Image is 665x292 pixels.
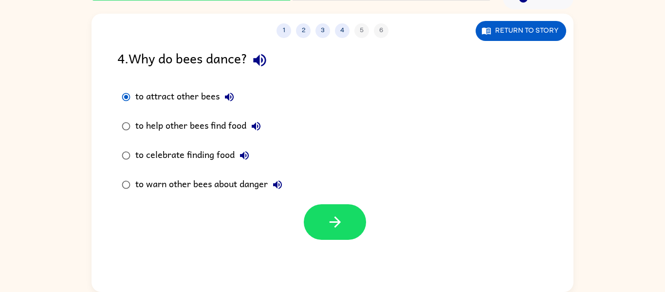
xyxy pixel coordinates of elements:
[135,117,266,136] div: to help other bees find food
[117,48,548,73] div: 4 . Why do bees dance?
[476,21,566,41] button: Return to story
[296,23,311,38] button: 2
[246,117,266,136] button: to help other bees find food
[315,23,330,38] button: 3
[235,146,254,165] button: to celebrate finding food
[135,146,254,165] div: to celebrate finding food
[220,87,239,107] button: to attract other bees
[135,175,287,195] div: to warn other bees about danger
[135,87,239,107] div: to attract other bees
[268,175,287,195] button: to warn other bees about danger
[277,23,291,38] button: 1
[335,23,350,38] button: 4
